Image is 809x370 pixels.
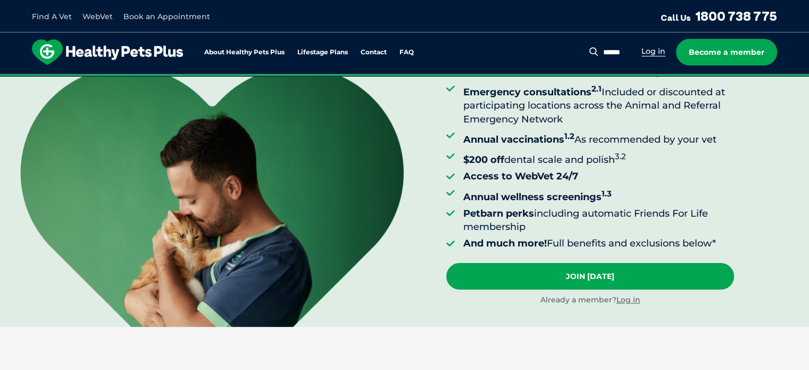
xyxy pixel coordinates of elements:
[463,208,534,219] strong: Petbarn perks
[587,46,601,57] button: Search
[82,12,113,21] a: WebVet
[32,39,183,65] img: hpp-logo
[446,295,735,306] div: Already a member?
[463,207,735,234] li: including automatic Friends For Life membership
[204,49,285,56] a: About Healthy Pets Plus
[463,129,735,146] li: As recommended by your vet
[206,75,603,84] span: Proactive, preventative wellness program designed to keep your pet healthier and happier for longer
[361,49,387,56] a: Contact
[615,151,626,161] sup: 3.2
[123,12,210,21] a: Book an Appointment
[641,46,665,56] a: Log in
[661,8,777,24] a: Call Us1800 738 775
[32,12,72,21] a: Find A Vet
[463,237,547,249] strong: And much more!
[463,86,602,98] strong: Emergency consultations
[463,150,735,167] li: dental scale and polish
[591,84,602,94] sup: 2.1
[297,49,348,56] a: Lifestage Plans
[463,237,735,250] li: Full benefits and exclusions below*
[399,49,414,56] a: FAQ
[676,39,777,65] a: Become a member
[616,295,640,305] a: Log in
[661,12,691,23] span: Call Us
[446,263,735,290] a: Join [DATE]
[20,67,404,327] img: <br /> <b>Warning</b>: Undefined variable $title in <b>/var/www/html/current/codepool/wp-content/...
[463,154,504,166] strong: $200 off
[564,131,574,141] sup: 1.2
[463,170,578,182] strong: Access to WebVet 24/7
[463,134,574,145] strong: Annual vaccinations
[463,82,735,126] li: Included or discounted at participating locations across the Animal and Referral Emergency Network
[602,188,612,199] sup: 1.3
[463,191,612,203] strong: Annual wellness screenings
